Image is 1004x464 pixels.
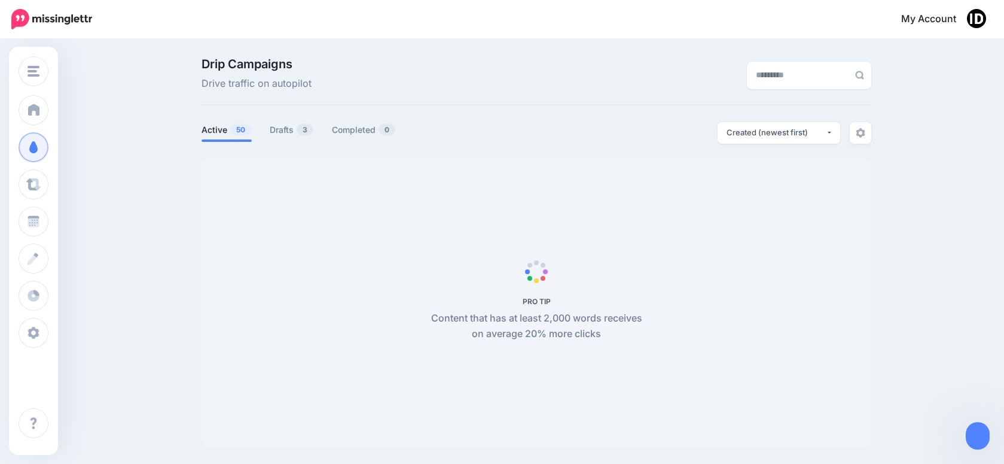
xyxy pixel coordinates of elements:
a: Drafts3 [270,123,314,137]
button: Created (newest first) [718,122,840,144]
span: Drip Campaigns [202,58,312,70]
img: search-grey-6.png [855,71,864,80]
span: Drive traffic on autopilot [202,76,312,92]
img: menu.png [28,66,39,77]
h5: PRO TIP [425,297,649,306]
span: 0 [379,124,395,135]
img: Missinglettr [11,9,92,29]
span: 50 [230,124,251,135]
a: Active50 [202,123,252,137]
a: Completed0 [332,123,396,137]
img: settings-grey.png [856,128,865,138]
p: Content that has at least 2,000 words receives on average 20% more clicks [425,311,649,342]
div: Created (newest first) [727,127,826,138]
a: My Account [889,5,986,34]
span: 3 [297,124,313,135]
